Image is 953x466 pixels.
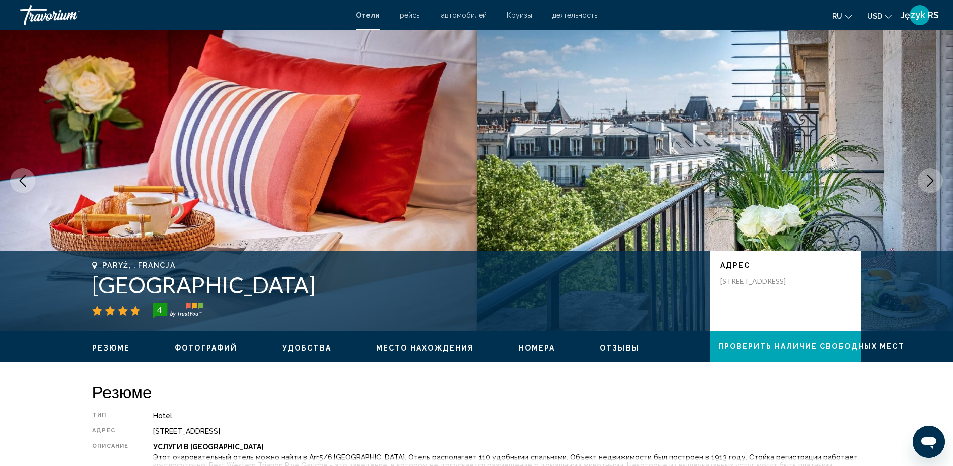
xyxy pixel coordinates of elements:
[153,412,861,420] div: Hotel
[175,343,237,353] button: Фотографий
[600,344,640,352] span: Отзывы
[102,261,176,269] span: Paryż, , Francja
[552,11,597,19] a: деятельность
[92,382,861,402] h2: Резюме
[507,11,532,19] a: Круизы
[832,9,852,23] button: Zmień język
[153,443,264,451] b: Услуги В [GEOGRAPHIC_DATA]
[356,11,380,19] a: Отели
[376,344,474,352] span: Место нахождения
[400,11,421,19] a: рейсы
[718,343,905,351] span: Проверить наличие свободных мест
[376,343,474,353] button: Место нахождения
[720,277,801,286] p: [STREET_ADDRESS]
[441,11,487,19] a: автомобилей
[867,12,882,20] span: USD
[918,168,943,193] button: Następny obraz
[92,343,130,353] button: Резюме
[519,343,555,353] button: Номера
[20,5,346,25] a: Travorium (traworyt)
[92,427,129,435] div: адрес
[867,9,892,23] button: Zmień walutę
[832,12,842,20] span: Ru
[907,5,933,26] button: Menu użytkownika
[600,343,640,353] button: Отзывы
[153,303,203,319] img: trustyou-badge-hor.svg
[153,427,861,435] div: [STREET_ADDRESS]
[92,272,700,298] h1: [GEOGRAPHIC_DATA]
[710,331,861,362] button: Проверить наличие свободных мест
[92,412,129,420] div: Тип
[282,343,331,353] button: Удобства
[92,344,130,352] span: Резюме
[150,304,170,316] div: 4
[901,10,939,20] span: Język RS
[175,344,237,352] span: Фотографий
[10,168,35,193] button: Poprzedni obraz
[519,344,555,352] span: Номера
[913,426,945,458] iframe: Przycisk umożliwiający otwarcie okna komunikatora
[282,344,331,352] span: Удобства
[720,261,851,269] p: адрес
